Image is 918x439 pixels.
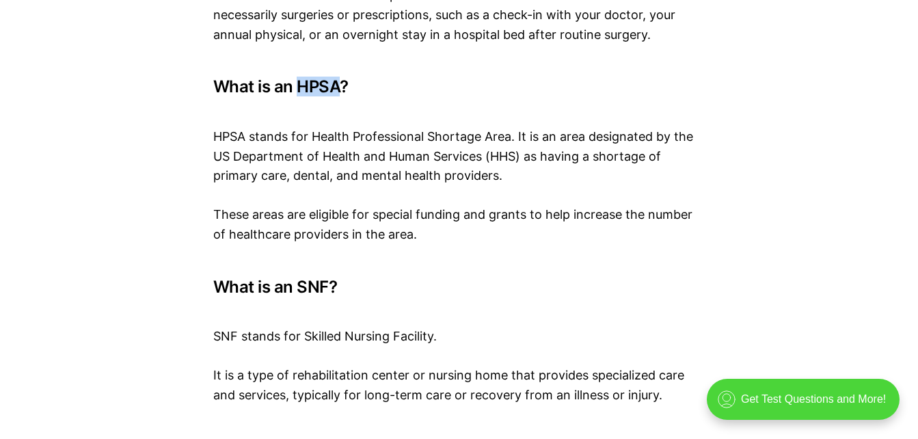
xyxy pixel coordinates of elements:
p: SNF stands for Skilled Nursing Facility. [213,307,705,347]
p: HPSA stands for Health Professional Shortage Area. It is an area designated by the US Department ... [213,107,705,186]
p: It is a type of rehabilitation center or nursing home that provides specialized care and services... [213,366,705,405]
iframe: portal-trigger [695,372,918,439]
h3: What is an HPSA? [213,77,705,96]
p: These areas are eligible for special funding and grants to help increase the number of healthcare... [213,205,705,245]
h3: What is an SNF? [213,278,705,297]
